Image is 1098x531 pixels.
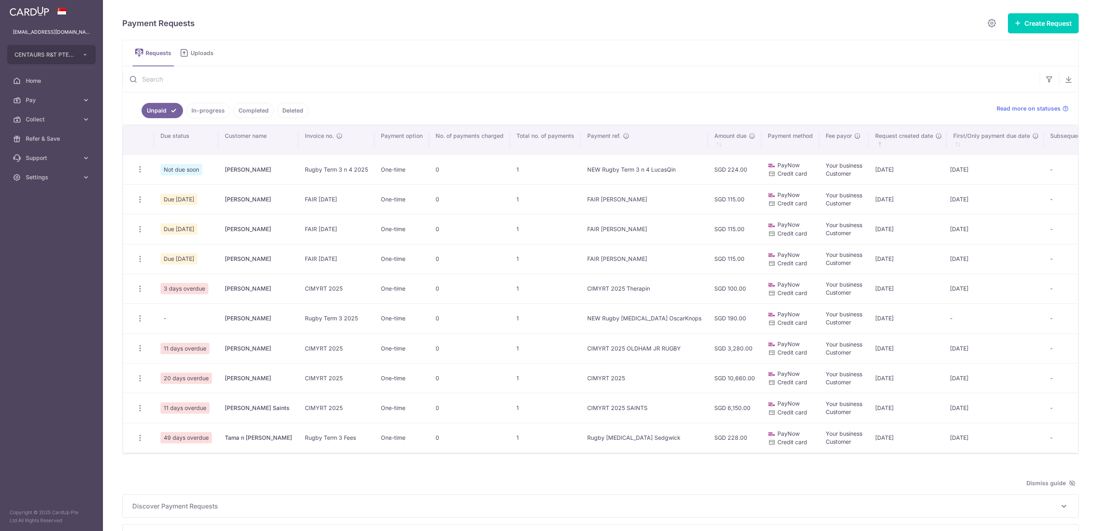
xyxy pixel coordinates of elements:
td: Rugby Term 3 Fees [298,423,374,453]
td: 1 [510,154,581,184]
span: Uploads [191,49,219,57]
span: Invoice no. [305,132,334,140]
span: PayNow [777,191,800,198]
input: Search [123,66,1040,92]
td: One-time [374,423,429,453]
td: [DATE] [947,274,1044,303]
span: 49 days overdue [160,432,212,443]
td: [PERSON_NAME] [218,154,298,184]
td: [PERSON_NAME] Saints [218,393,298,422]
th: Payment method [761,125,819,154]
button: Create Request [1008,13,1079,33]
td: 1 [510,303,581,333]
td: CIMYRT 2025 [298,393,374,422]
a: In-progress [186,103,230,118]
td: Tama n [PERSON_NAME] [218,423,298,453]
span: PayNow [777,221,800,228]
th: Amount due : activate to sort column ascending [708,125,761,154]
td: [DATE] [947,184,1044,214]
span: 3 days overdue [160,283,208,294]
span: Credit card [777,439,807,445]
span: Amount due [714,132,746,140]
td: Rugby [MEDICAL_DATA] Sedgwick [581,423,708,453]
td: FAIR [DATE] [298,244,374,274]
span: Pay [26,96,79,104]
td: [DATE] [947,423,1044,453]
td: FAIR [PERSON_NAME] [581,244,708,274]
td: FAIR [DATE] [298,214,374,244]
td: One-time [374,274,429,303]
span: Your business [826,311,862,318]
span: Customer [826,170,851,177]
td: 1 [510,274,581,303]
a: Read more on statuses [997,105,1069,113]
img: paynow-md-4fe65508ce96feda548756c5ee0e473c78d4820b8ea51387c6e4ad89e58a5e61.png [768,370,776,378]
th: Fee payor [819,125,869,154]
td: 0 [429,423,510,453]
span: Customer [826,408,851,415]
span: Credit card [777,230,807,237]
img: paynow-md-4fe65508ce96feda548756c5ee0e473c78d4820b8ea51387c6e4ad89e58a5e61.png [768,221,776,230]
td: One-time [374,333,429,363]
td: CIMYRT 2025 [581,363,708,393]
span: Your business [826,221,862,228]
td: [DATE] [947,244,1044,274]
span: Your business [826,192,862,199]
span: Customer [826,379,851,385]
img: paynow-md-4fe65508ce96feda548756c5ee0e473c78d4820b8ea51387c6e4ad89e58a5e61.png [768,251,776,259]
td: FAIR [PERSON_NAME] [581,184,708,214]
span: Due [DATE] [160,223,197,235]
td: SGD 6,150.00 [708,393,761,422]
td: One-time [374,303,429,333]
span: Fee payor [826,132,852,140]
td: CIMYRT 2025 [298,274,374,303]
span: CENTAURS R&T PTE. LTD. [14,51,74,59]
span: Customer [826,200,851,207]
span: Your business [826,371,862,377]
td: [PERSON_NAME] [218,274,298,303]
span: Payment ref. [587,132,621,140]
th: Request created date : activate to sort column ascending [869,125,947,154]
span: Settings [26,173,79,181]
span: 11 days overdue [160,402,210,414]
td: Rugby Term 3 n 4 2025 [298,154,374,184]
td: SGD 115.00 [708,214,761,244]
th: Payment ref. [581,125,708,154]
td: CIMYRT 2025 Therapin [581,274,708,303]
th: Payment option [374,125,429,154]
button: CENTAURS R&T PTE. LTD. [7,45,96,64]
th: Customer name [218,125,298,154]
td: [DATE] [947,214,1044,244]
span: Credit card [777,289,807,296]
td: One-time [374,214,429,244]
span: Credit card [777,200,807,207]
span: PayNow [777,430,800,437]
td: [PERSON_NAME] [218,333,298,363]
span: Credit card [777,170,807,177]
span: Due [DATE] [160,253,197,264]
img: paynow-md-4fe65508ce96feda548756c5ee0e473c78d4820b8ea51387c6e4ad89e58a5e61.png [768,311,776,319]
span: PayNow [777,162,800,168]
td: [DATE] [947,154,1044,184]
td: [DATE] [947,393,1044,422]
td: [PERSON_NAME] [218,363,298,393]
img: paynow-md-4fe65508ce96feda548756c5ee0e473c78d4820b8ea51387c6e4ad89e58a5e61.png [768,281,776,289]
span: Customer [826,349,851,356]
td: One-time [374,154,429,184]
span: Read more on statuses [997,105,1061,113]
td: 1 [510,333,581,363]
p: [EMAIL_ADDRESS][DOMAIN_NAME] [13,28,90,36]
span: 20 days overdue [160,373,212,384]
p: Discover Payment Requests [132,501,1069,511]
span: Credit card [777,409,807,416]
th: Due status [154,125,218,154]
span: PayNow [777,311,800,318]
td: [DATE] [869,363,947,393]
td: NEW Rugby [MEDICAL_DATA] OscarKnops [581,303,708,333]
td: One-time [374,363,429,393]
td: 0 [429,274,510,303]
span: PayNow [777,370,800,377]
td: - [947,303,1044,333]
span: 11 days overdue [160,343,210,354]
td: SGD 115.00 [708,244,761,274]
